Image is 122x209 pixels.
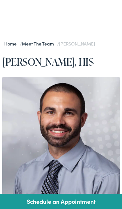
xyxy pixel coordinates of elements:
[2,77,119,200] img: David Kuczewski hearing instrument specialist Portland ME
[59,40,95,47] span: [PERSON_NAME]
[4,40,95,47] span: / /
[4,40,20,47] a: Home
[2,56,119,67] h1: [PERSON_NAME], HIS
[22,40,57,47] a: Meet the Team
